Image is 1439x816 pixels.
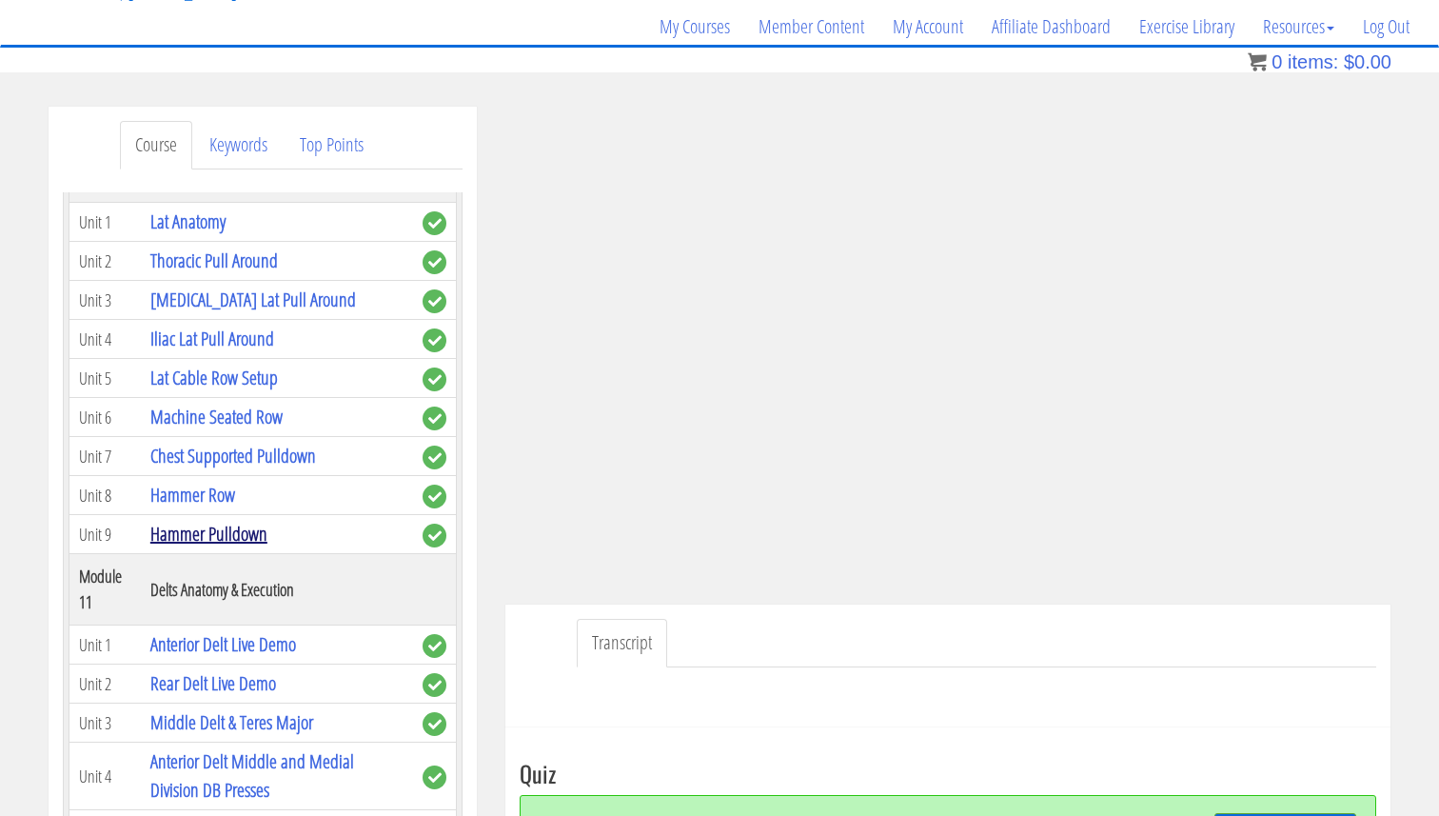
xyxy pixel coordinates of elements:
[423,673,446,697] span: complete
[194,121,283,169] a: Keywords
[1248,52,1267,71] img: icon11.png
[1344,51,1354,72] span: $
[423,712,446,736] span: complete
[150,670,276,696] a: Rear Delt Live Demo
[69,743,141,810] td: Unit 4
[150,748,354,803] a: Anterior Delt Middle and Medial Division DB Presses
[69,665,141,704] td: Unit 2
[69,554,141,626] th: Module 11
[423,211,446,235] span: complete
[69,476,141,515] td: Unit 8
[150,631,296,657] a: Anterior Delt Live Demo
[150,709,313,735] a: Middle Delt & Teres Major
[1248,51,1391,72] a: 0 items: $0.00
[150,521,267,547] a: Hammer Pulldown
[150,365,278,390] a: Lat Cable Row Setup
[423,368,446,391] span: complete
[69,704,141,743] td: Unit 3
[150,443,316,468] a: Chest Supported Pulldown
[285,121,379,169] a: Top Points
[150,248,278,273] a: Thoracic Pull Around
[69,359,141,398] td: Unit 5
[423,407,446,430] span: complete
[141,554,413,626] th: Delts Anatomy & Execution
[69,203,141,242] td: Unit 1
[1271,51,1282,72] span: 0
[69,515,141,554] td: Unit 9
[69,626,141,665] td: Unit 1
[69,320,141,359] td: Unit 4
[423,446,446,469] span: complete
[150,209,226,234] a: Lat Anatomy
[69,281,141,320] td: Unit 3
[423,485,446,508] span: complete
[423,524,446,547] span: complete
[423,250,446,274] span: complete
[120,121,192,169] a: Course
[1288,51,1338,72] span: items:
[150,287,356,312] a: [MEDICAL_DATA] Lat Pull Around
[423,289,446,313] span: complete
[577,619,667,667] a: Transcript
[69,437,141,476] td: Unit 7
[520,761,1376,786] h3: Quiz
[150,482,235,508] a: Hammer Row
[150,404,283,429] a: Machine Seated Row
[423,766,446,789] span: complete
[69,398,141,437] td: Unit 6
[69,242,141,281] td: Unit 2
[423,634,446,658] span: complete
[1344,51,1391,72] bdi: 0.00
[150,326,274,351] a: Iliac Lat Pull Around
[423,328,446,352] span: complete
